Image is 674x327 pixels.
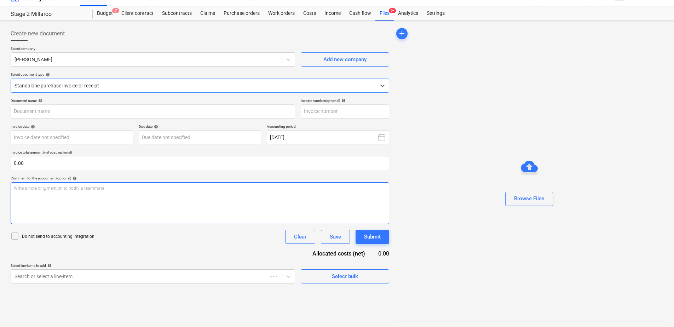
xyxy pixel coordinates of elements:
[11,29,65,38] span: Create new document
[22,234,94,240] p: Do not send to accounting integration
[196,6,219,21] a: Claims
[321,230,350,244] button: Save
[394,6,422,21] a: Analytics
[11,11,84,18] div: Stage 2 Millaroo
[11,124,133,129] div: Invoice date
[11,150,389,156] p: Invoice total amount (net cost, optional)
[398,29,406,38] span: add
[11,263,295,268] div: Select line-items to add
[11,130,133,144] input: Invoice date not specified
[117,6,158,21] a: Client contract
[323,55,367,64] div: Add new company
[11,72,389,77] div: Select document type
[158,6,196,21] a: Subcontracts
[267,124,389,130] p: Accounting period
[112,8,119,13] span: 7
[11,104,295,119] input: Document name
[264,6,299,21] a: Work orders
[301,98,389,103] div: Invoice number (optional)
[301,52,389,67] button: Add new company
[152,125,158,129] span: help
[46,263,52,268] span: help
[267,130,389,144] button: [DATE]
[37,98,42,103] span: help
[299,6,320,21] a: Costs
[139,124,261,129] div: Due date
[375,6,394,21] div: Files
[294,232,306,241] div: Clear
[514,194,545,203] div: Browse Files
[375,6,394,21] a: Files9+
[29,125,35,129] span: help
[285,230,315,244] button: Clear
[332,272,358,281] div: Select bulk
[11,46,295,52] p: Select company
[320,6,345,21] a: Income
[505,192,553,206] button: Browse Files
[297,249,377,258] div: Allocated costs (net)
[93,6,117,21] a: Budget7
[395,48,664,321] div: Browse Files
[219,6,264,21] a: Purchase orders
[71,176,77,180] span: help
[11,98,295,103] div: Document name
[340,98,346,103] span: help
[422,6,449,21] a: Settings
[376,249,389,258] div: 0.00
[364,232,381,241] div: Submit
[93,6,117,21] div: Budget
[44,73,50,77] span: help
[11,156,389,170] input: Invoice total amount (net cost, optional)
[345,6,375,21] a: Cash flow
[301,104,389,119] input: Invoice number
[301,269,389,283] button: Select bulk
[356,230,389,244] button: Submit
[330,232,341,241] div: Save
[11,176,389,180] div: Comment for the accountant (optional)
[389,8,396,13] span: 9+
[139,130,261,144] input: Due date not specified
